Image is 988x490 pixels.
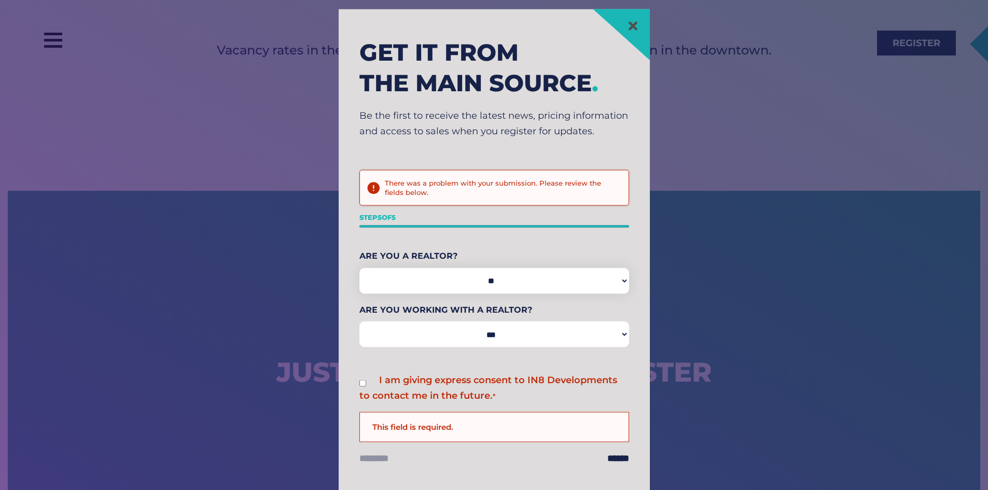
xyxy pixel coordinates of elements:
label: I am giving express consent to IN8 Developments to contact me in the future. [359,374,617,401]
label: Are You A Realtor? [359,248,629,264]
span: 5 [392,213,396,221]
h2: There was a problem with your submission. Please review the fields below. [385,179,620,197]
div: This field is required. [359,412,629,442]
label: Are You Working With A Realtor? [359,302,629,317]
p: Step of [359,210,629,226]
h2: Get it from the main source [359,37,629,98]
span: 5 [378,213,382,221]
span: . [592,68,599,96]
p: Be the first to receive the latest news, pricing information and access to sales when you registe... [359,108,629,139]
